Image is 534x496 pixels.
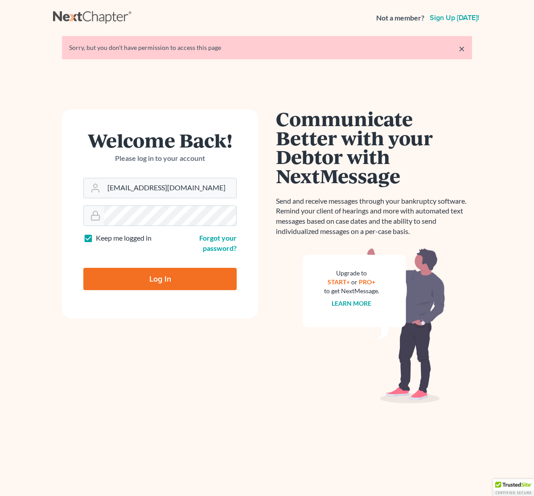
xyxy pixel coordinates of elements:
[276,196,472,237] p: Send and receive messages through your bankruptcy software. Remind your client of hearings and mo...
[332,299,372,307] a: Learn more
[83,268,237,290] input: Log In
[359,278,376,286] a: PRO+
[303,247,445,403] img: nextmessage_bg-59042aed3d76b12b5cd301f8e5b87938c9018125f34e5fa2b7a6b67550977c72.svg
[493,479,534,496] div: TrustedSite Certified
[324,269,379,278] div: Upgrade to
[328,278,350,286] a: START+
[376,13,424,23] strong: Not a member?
[83,153,237,164] p: Please log in to your account
[83,131,237,150] h1: Welcome Back!
[352,278,358,286] span: or
[199,234,237,252] a: Forgot your password?
[428,14,481,21] a: Sign up [DATE]!
[459,43,465,54] a: ×
[104,178,236,198] input: Email Address
[324,287,379,295] div: to get NextMessage.
[276,109,472,185] h1: Communicate Better with your Debtor with NextMessage
[96,233,152,243] label: Keep me logged in
[69,43,465,52] div: Sorry, but you don't have permission to access this page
